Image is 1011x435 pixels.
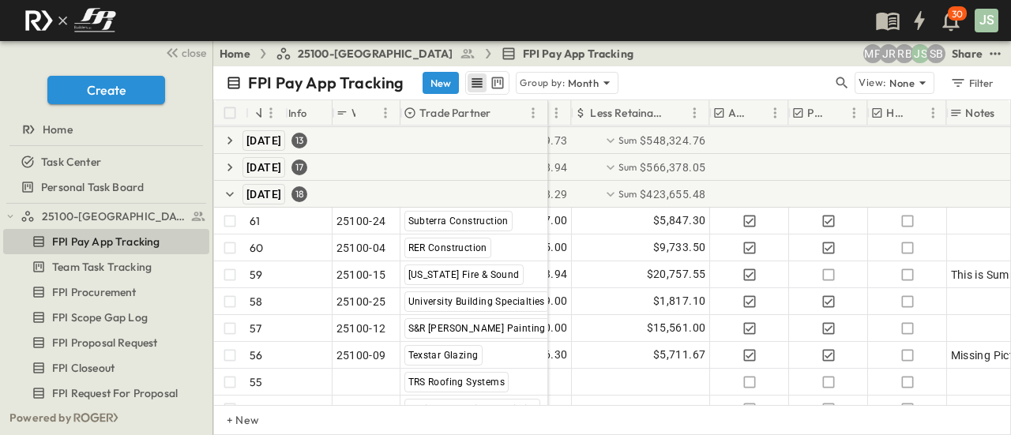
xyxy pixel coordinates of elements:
[886,105,908,121] p: HOLD CHECK
[21,205,206,227] a: 25100-Vanguard Prep School
[19,4,122,37] img: c8d7d1ed905e502e8f77bf7063faec64e13b34fdb1f2bdd94b0e311fc34f8000.png
[501,46,633,62] a: FPI Pay App Tracking
[423,72,459,94] button: New
[949,74,994,92] div: Filter
[468,73,487,92] button: row view
[408,403,536,414] span: Business Flooring Specialist
[3,332,206,354] a: FPI Proposal Request
[494,104,511,122] button: Sort
[159,41,209,63] button: close
[246,134,281,147] span: [DATE]
[952,8,963,21] p: 30
[250,321,261,336] p: 57
[182,45,206,61] span: close
[863,44,882,63] div: Monica Pruteanu (mpruteanu@fpibuilders.com)
[975,9,998,32] div: JS
[3,279,209,305] div: FPI Procurementtest
[359,104,376,122] button: Sort
[336,267,386,283] span: 25100-15
[336,240,386,256] span: 25100-04
[376,103,395,122] button: Menu
[52,360,115,376] span: FPI Closeout
[288,91,307,135] div: Info
[618,160,637,174] p: Sum
[547,103,566,122] button: Menu
[351,105,355,121] p: WO#
[653,292,706,310] span: $1,817.10
[523,46,633,62] span: FPI Pay App Tracking
[753,104,770,122] button: Sort
[250,347,262,363] p: 56
[276,46,475,62] a: 25100-[GEOGRAPHIC_DATA]
[336,347,386,363] span: 25100-09
[250,267,262,283] p: 59
[944,72,998,94] button: Filter
[220,46,643,62] nav: breadcrumbs
[3,229,209,254] div: FPI Pay App Trackingtest
[653,238,706,257] span: $9,733.50
[408,216,509,227] span: Subterra Construction
[640,159,705,175] span: $566,378.05
[408,350,479,361] span: Texstar Glazing
[246,161,281,174] span: [DATE]
[285,100,333,126] div: Info
[3,118,206,141] a: Home
[923,103,942,122] button: Menu
[298,46,453,62] span: 25100-[GEOGRAPHIC_DATA]
[3,306,206,328] a: FPI Scope Gap Log
[336,213,386,229] span: 25100-24
[52,335,157,351] span: FPI Proposal Request
[250,401,262,417] p: 54
[590,105,664,121] p: Less Retainage Amount
[3,357,206,379] a: FPI Closeout
[261,103,280,122] button: Menu
[647,319,706,337] span: $15,561.00
[408,377,505,388] span: TRS Roofing Systems
[3,176,206,198] a: Personal Task Board
[807,105,829,121] p: PM Processed
[246,188,281,201] span: [DATE]
[3,381,209,406] div: FPI Request For Proposaltest
[250,374,262,390] p: 55
[252,104,269,122] button: Sort
[520,75,565,91] p: Group by:
[911,104,928,122] button: Sort
[227,412,236,428] p: + New
[647,265,706,283] span: $20,757.55
[3,281,206,303] a: FPI Procurement
[291,186,307,202] div: 18
[336,294,386,309] span: 25100-25
[336,321,386,336] span: 25100-12
[246,100,285,126] div: #
[52,309,148,325] span: FPI Scope Gap Log
[524,103,543,122] button: Menu
[859,74,886,92] p: View:
[3,174,209,200] div: Personal Task Boardtest
[291,133,307,148] div: 13
[250,294,262,309] p: 58
[3,382,206,404] a: FPI Request For Proposal
[685,103,704,122] button: Menu
[618,133,637,147] p: Sum
[52,284,137,300] span: FPI Procurement
[408,323,546,334] span: S&R [PERSON_NAME] Painting
[653,346,706,364] span: $5,711.67
[52,259,152,275] span: Team Task Tracking
[408,242,487,253] span: RER Construction
[3,204,209,229] div: 25100-Vanguard Prep Schooltest
[291,159,307,175] div: 17
[3,355,209,381] div: FPI Closeouttest
[52,234,160,249] span: FPI Pay App Tracking
[879,44,898,63] div: Jayden Ramirez (jramirez@fpibuilders.com)
[3,330,209,355] div: FPI Proposal Requesttest
[986,44,1005,63] button: test
[667,104,685,122] button: Sort
[3,254,209,279] div: Team Task Trackingtest
[3,305,209,330] div: FPI Scope Gap Logtest
[965,105,994,121] p: Notes
[3,256,206,278] a: Team Task Tracking
[653,212,706,230] span: $5,847.30
[640,133,705,148] span: $548,324.76
[832,104,849,122] button: Sort
[43,122,73,137] span: Home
